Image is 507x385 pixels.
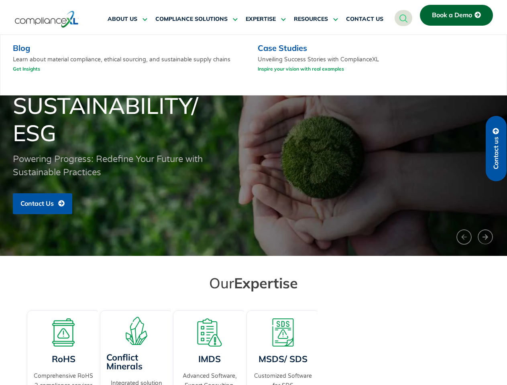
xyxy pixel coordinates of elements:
a: RoHS [51,353,75,365]
span: ABOUT US [108,16,137,23]
h1: Sustainability/ ESG [13,92,495,146]
a: RESOURCES [294,10,338,29]
span: RESOURCES [294,16,328,23]
img: logo-one.svg [15,10,79,28]
a: Conflict Minerals [106,352,143,372]
a: IMDS [198,353,221,365]
img: A representation of minerals [122,317,151,345]
a: COMPLIANCE SOLUTIONS [155,10,238,29]
a: Blog [13,43,30,53]
img: A warning board with SDS displaying [269,318,297,346]
a: Case Studies [258,43,307,53]
a: MSDS/ SDS [259,353,307,365]
p: Learn about material compliance, ethical sourcing, and sustainable supply chains [13,56,246,76]
span: COMPLIANCE SOLUTIONS [155,16,228,23]
a: Book a Demo [420,5,493,26]
a: Get Insights [13,64,40,74]
a: CONTACT US [346,10,383,29]
span: Powering Progress: Redefine Your Future with Sustainable Practices [13,154,203,178]
span: CONTACT US [346,16,383,23]
h2: Our [29,274,478,292]
a: ABOUT US [108,10,147,29]
span: Contact us [493,137,500,169]
a: Inspire your vision with real examples [258,64,344,74]
a: Contact us [486,116,507,181]
a: navsearch-button [395,10,412,26]
img: A board with a warning sign [49,318,77,346]
span: EXPERTISE [246,16,276,23]
span: Contact Us [20,200,54,207]
a: Contact Us [13,193,72,214]
img: A list board with a warning [195,318,224,346]
a: EXPERTISE [246,10,286,29]
span: Book a Demo [432,12,472,19]
span: Expertise [234,274,298,292]
p: Unveiling Success Stories with ComplianceXL [258,56,379,76]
